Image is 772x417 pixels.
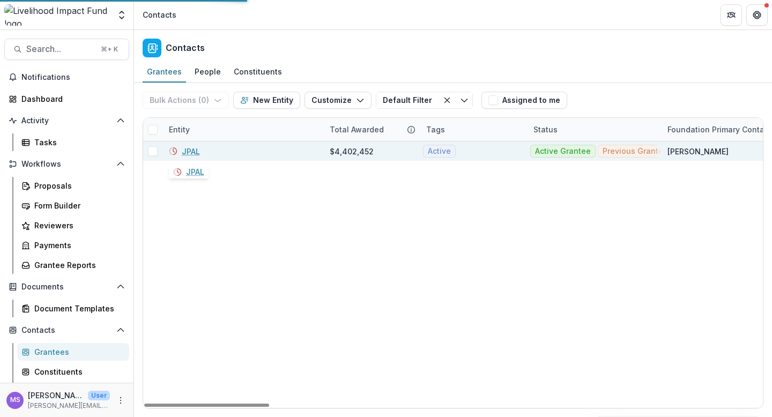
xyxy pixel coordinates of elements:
[34,240,121,251] div: Payments
[4,4,110,26] img: Livelihood Impact Fund logo
[34,200,121,211] div: Form Builder
[114,394,127,407] button: More
[17,177,129,195] a: Proposals
[34,220,121,231] div: Reviewers
[17,217,129,234] a: Reviewers
[17,343,129,361] a: Grantees
[99,43,120,55] div: ⌘ + K
[21,93,121,105] div: Dashboard
[182,146,200,157] a: JPAL
[481,92,567,109] button: Assigned to me
[420,124,451,135] div: Tags
[456,92,473,109] button: Toggle menu
[603,147,668,156] span: Previous Grantee
[4,322,129,339] button: Open Contacts
[138,7,181,23] nav: breadcrumb
[17,236,129,254] a: Payments
[17,256,129,274] a: Grantee Reports
[28,390,84,401] p: [PERSON_NAME]
[4,112,129,129] button: Open Activity
[143,9,176,20] div: Contacts
[21,116,112,125] span: Activity
[4,155,129,173] button: Open Workflows
[143,92,229,109] button: Bulk Actions (0)
[4,69,129,86] button: Notifications
[376,92,439,109] button: Default Filter
[420,118,527,141] div: Tags
[330,146,374,157] div: $4,402,452
[17,363,129,381] a: Constituents
[527,118,661,141] div: Status
[535,147,591,156] span: Active Grantee
[162,124,196,135] div: Entity
[190,62,225,83] a: People
[323,124,390,135] div: Total Awarded
[10,397,20,404] div: Monica Swai
[229,64,286,79] div: Constituents
[439,92,456,109] button: Clear filter
[190,64,225,79] div: People
[305,92,372,109] button: Customize
[229,62,286,83] a: Constituents
[28,401,110,411] p: [PERSON_NAME][EMAIL_ADDRESS][DOMAIN_NAME]
[4,90,129,108] a: Dashboard
[21,326,112,335] span: Contacts
[21,73,125,82] span: Notifications
[143,64,186,79] div: Grantees
[233,92,300,109] button: New Entity
[17,197,129,214] a: Form Builder
[21,160,112,169] span: Workflows
[527,124,564,135] div: Status
[428,147,451,156] span: Active
[34,303,121,314] div: Document Templates
[34,366,121,377] div: Constituents
[17,133,129,151] a: Tasks
[162,118,323,141] div: Entity
[17,300,129,317] a: Document Templates
[323,118,420,141] div: Total Awarded
[166,43,205,53] h2: Contacts
[34,180,121,191] div: Proposals
[4,39,129,60] button: Search...
[26,44,94,54] span: Search...
[34,137,121,148] div: Tasks
[88,391,110,400] p: User
[746,4,768,26] button: Get Help
[667,146,729,157] div: [PERSON_NAME]
[143,62,186,83] a: Grantees
[4,278,129,295] button: Open Documents
[721,4,742,26] button: Partners
[34,346,121,358] div: Grantees
[21,282,112,292] span: Documents
[114,4,129,26] button: Open entity switcher
[34,259,121,271] div: Grantee Reports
